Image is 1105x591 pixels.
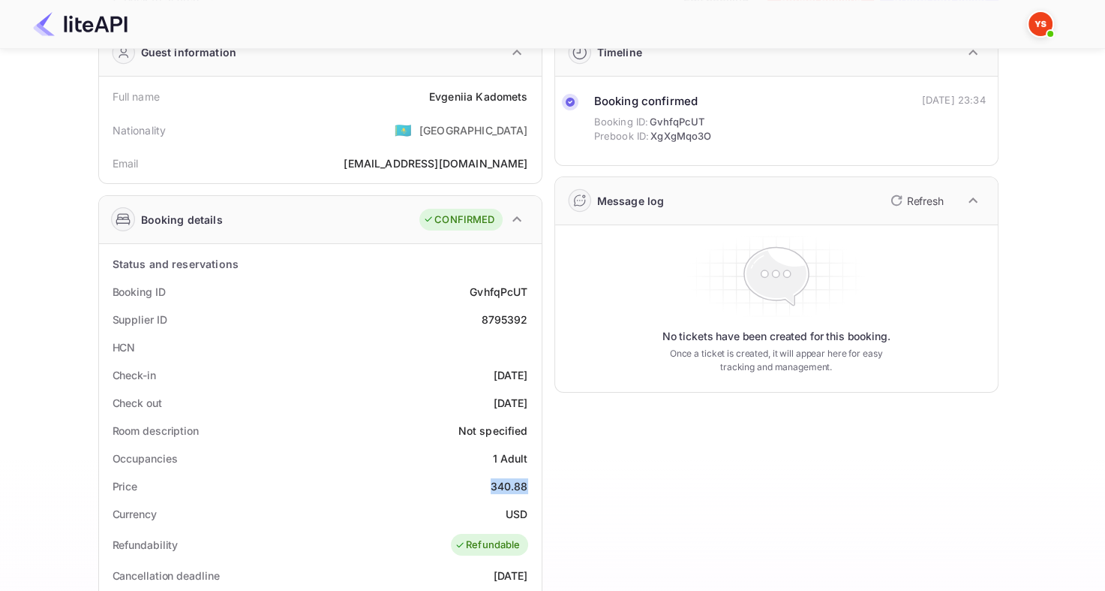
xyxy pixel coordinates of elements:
[113,312,167,327] div: Supplier ID
[922,93,986,108] div: [DATE] 23:34
[113,256,239,272] div: Status and reservations
[33,12,128,36] img: LiteAPI Logo
[113,155,139,171] div: Email
[113,568,220,583] div: Cancellation deadline
[113,506,157,522] div: Currency
[429,89,528,104] div: Evgeniia Kadomets
[494,568,528,583] div: [DATE]
[506,506,527,522] div: USD
[113,89,160,104] div: Full name
[113,395,162,411] div: Check out
[597,193,665,209] div: Message log
[881,188,950,213] button: Refresh
[494,367,528,383] div: [DATE]
[907,193,944,209] p: Refresh
[470,284,527,300] div: GvhfqPcUT
[658,347,895,374] p: Once a ticket is created, it will appear here for easy tracking and management.
[113,367,156,383] div: Check-in
[141,212,223,228] div: Booking details
[423,213,494,228] div: CONFIRMED
[113,423,199,439] div: Room description
[494,395,528,411] div: [DATE]
[113,122,167,138] div: Nationality
[113,478,138,494] div: Price
[458,423,528,439] div: Not specified
[650,115,704,130] span: GvhfqPcUT
[491,478,528,494] div: 340.88
[344,155,527,171] div: [EMAIL_ADDRESS][DOMAIN_NAME]
[395,116,412,143] span: United States
[597,44,642,60] div: Timeline
[594,129,650,144] span: Prebook ID:
[113,537,179,553] div: Refundability
[141,44,237,60] div: Guest information
[594,115,649,130] span: Booking ID:
[594,93,712,110] div: Booking confirmed
[419,122,528,138] div: [GEOGRAPHIC_DATA]
[1028,12,1052,36] img: Yandex Support
[492,451,527,466] div: 1 Adult
[662,329,890,344] p: No tickets have been created for this booking.
[113,451,178,466] div: Occupancies
[650,129,711,144] span: XgXgMqo3O
[113,339,136,355] div: HCN
[113,284,166,300] div: Booking ID
[481,312,527,327] div: 8795392
[455,538,521,553] div: Refundable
